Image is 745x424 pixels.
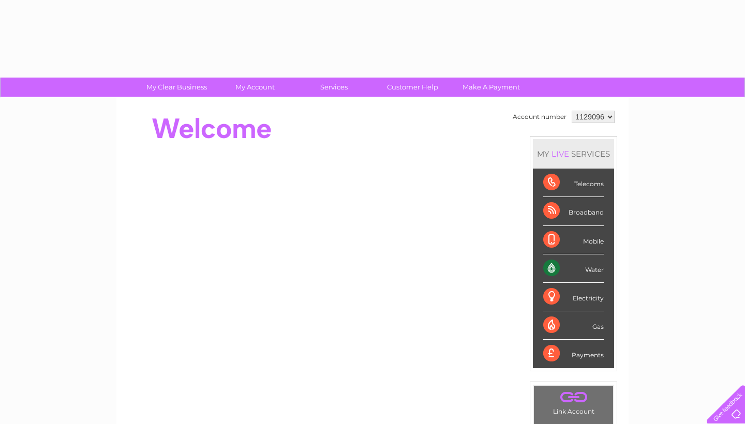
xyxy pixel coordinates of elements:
[370,78,455,97] a: Customer Help
[510,108,569,126] td: Account number
[543,226,604,254] div: Mobile
[543,340,604,368] div: Payments
[291,78,377,97] a: Services
[134,78,219,97] a: My Clear Business
[543,254,604,283] div: Water
[537,388,610,406] a: .
[543,197,604,225] div: Broadband
[533,385,614,418] td: Link Account
[543,311,604,340] div: Gas
[543,283,604,311] div: Electricity
[213,78,298,97] a: My Account
[549,149,571,159] div: LIVE
[543,169,604,197] div: Telecoms
[533,139,614,169] div: MY SERVICES
[449,78,534,97] a: Make A Payment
